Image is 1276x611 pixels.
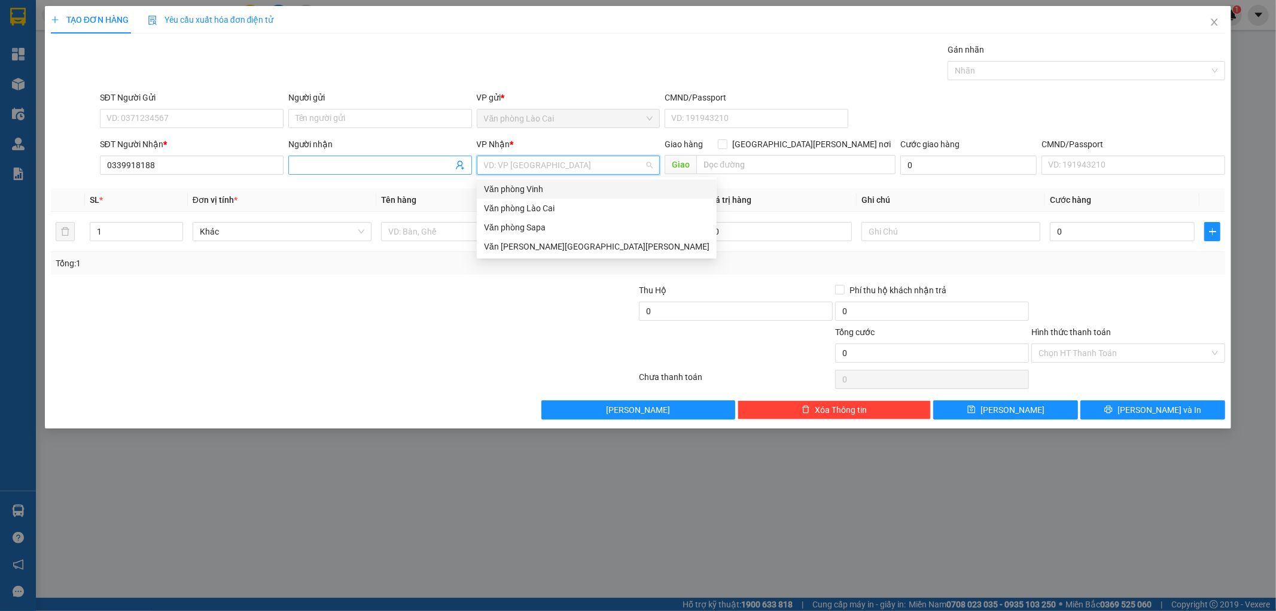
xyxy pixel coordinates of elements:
[381,195,416,205] span: Tên hàng
[815,403,867,417] span: Xóa Thông tin
[56,222,75,241] button: delete
[1210,17,1219,27] span: close
[477,237,717,256] div: Văn phòng Ninh Bình
[665,139,703,149] span: Giao hàng
[900,139,960,149] label: Cước giao hàng
[1031,327,1111,337] label: Hình thức thanh toán
[1198,6,1231,39] button: Close
[477,91,660,104] div: VP gửi
[100,91,284,104] div: SĐT Người Gửi
[193,195,237,205] span: Đơn vị tính
[381,222,560,241] input: VD: Bàn, Ghế
[148,15,274,25] span: Yêu cầu xuất hóa đơn điện tử
[288,91,472,104] div: Người gửi
[1104,405,1113,415] span: printer
[148,16,157,25] img: icon
[484,221,709,234] div: Văn phòng Sapa
[477,199,717,218] div: Văn phòng Lào Cai
[1205,227,1220,236] span: plus
[484,183,709,196] div: Văn phòng Vinh
[727,138,896,151] span: [GEOGRAPHIC_DATA][PERSON_NAME] nơi
[90,195,99,205] span: SL
[665,155,696,174] span: Giao
[100,138,284,151] div: SĐT Người Nhận
[835,327,875,337] span: Tổng cước
[51,15,129,25] span: TẠO ĐƠN HÀNG
[484,240,709,253] div: Văn [PERSON_NAME][GEOGRAPHIC_DATA][PERSON_NAME]
[455,160,465,170] span: user-add
[639,285,666,295] span: Thu Hộ
[900,156,1037,175] input: Cước giao hàng
[477,139,510,149] span: VP Nhận
[967,405,976,415] span: save
[857,189,1045,212] th: Ghi chú
[51,16,59,24] span: plus
[484,202,709,215] div: Văn phòng Lào Cai
[477,180,717,199] div: Văn phòng Vinh
[980,403,1044,417] span: [PERSON_NAME]
[200,223,364,241] span: Khác
[948,45,984,54] label: Gán nhãn
[288,138,472,151] div: Người nhận
[1080,400,1225,420] button: printer[PERSON_NAME] và In
[1117,403,1201,417] span: [PERSON_NAME] và In
[484,110,653,127] span: Văn phòng Lào Cai
[696,155,896,174] input: Dọc đường
[606,403,670,417] span: [PERSON_NAME]
[802,405,810,415] span: delete
[1041,138,1225,151] div: CMND/Passport
[1204,222,1220,241] button: plus
[638,370,835,391] div: Chưa thanh toán
[707,222,852,241] input: 0
[861,222,1040,241] input: Ghi Chú
[933,400,1078,420] button: save[PERSON_NAME]
[665,91,848,104] div: CMND/Passport
[477,218,717,237] div: Văn phòng Sapa
[1050,195,1091,205] span: Cước hàng
[56,257,492,270] div: Tổng: 1
[541,400,735,420] button: [PERSON_NAME]
[738,400,931,420] button: deleteXóa Thông tin
[707,195,751,205] span: Giá trị hàng
[845,284,951,297] span: Phí thu hộ khách nhận trả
